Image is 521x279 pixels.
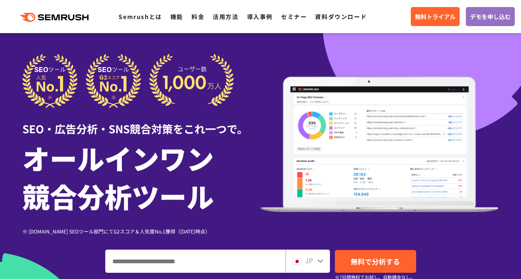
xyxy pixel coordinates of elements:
span: 無料トライアル [415,12,456,21]
a: 活用方法 [213,12,238,21]
a: 無料トライアル [411,7,460,26]
a: デモを申し込む [466,7,515,26]
a: 料金 [191,12,204,21]
a: セミナー [281,12,307,21]
div: ※ [DOMAIN_NAME] SEOツール部門にてG2スコア＆人気度No.1獲得（[DATE]時点） [22,227,261,235]
input: ドメイン、キーワードまたはURLを入力してください [106,250,285,272]
span: デモを申し込む [470,12,511,21]
a: 無料で分析する [335,250,416,273]
span: 無料で分析する [351,256,400,267]
a: Semrushとは [119,12,162,21]
a: 資料ダウンロード [315,12,367,21]
a: 導入事例 [247,12,273,21]
span: JP [305,255,313,265]
a: 機能 [170,12,183,21]
div: SEO・広告分析・SNS競合対策をこれ一つで。 [22,108,261,137]
h1: オールインワン 競合分析ツール [22,139,261,215]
